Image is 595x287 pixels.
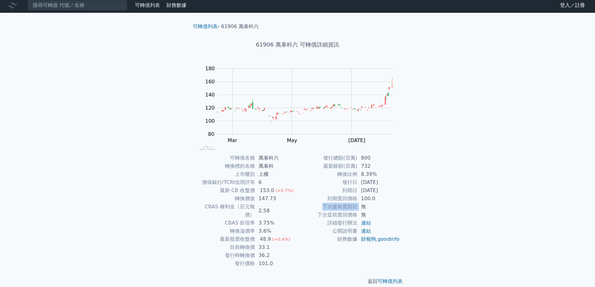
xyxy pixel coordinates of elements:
span: (+0.4%) [272,237,290,242]
tspan: 140 [205,92,215,98]
td: 目前轉換價 [195,243,255,251]
p: 返回 [188,278,408,285]
td: 6 [255,178,298,186]
tspan: May [287,137,297,143]
a: 可轉債列表 [378,278,403,284]
a: 可轉債列表 [193,23,218,29]
a: 連結 [361,220,371,226]
td: 發行總額(百萬) [298,154,357,162]
td: 發行日 [298,178,357,186]
td: 8.39% [357,170,400,178]
td: 公開說明書 [298,227,357,235]
div: 48.9 [259,235,272,243]
td: 下次提前賣回日 [298,203,357,211]
td: 上市櫃別 [195,170,255,178]
td: 轉換價值 [195,195,255,203]
td: 下次提前賣回價格 [298,211,357,219]
td: 36.2 [255,251,298,260]
td: 最新 CB 收盤價 [195,186,255,195]
td: 發行價格 [195,260,255,268]
td: 擔保銀行/TCRI信用評等 [195,178,255,186]
td: 33.1 [255,243,298,251]
td: 最新股票收盤價 [195,235,255,243]
tspan: Mar [228,137,237,143]
td: 無 [357,211,400,219]
a: 可轉債列表 [135,2,160,8]
td: CBAS 權利金（百元報價） [195,203,255,219]
li: 61906 萬泰科六 [221,23,259,30]
td: 發行時轉換價 [195,251,255,260]
td: 可轉債名稱 [195,154,255,162]
td: 3.6% [255,227,298,235]
td: 147.73 [255,195,298,203]
td: 萬泰科六 [255,154,298,162]
td: CBAS 折現率 [195,219,255,227]
iframe: Chat Widget [564,257,595,287]
a: 財報狗 [361,236,376,242]
td: 最新餘額(百萬) [298,162,357,170]
td: 無 [357,203,400,211]
td: 上櫃 [255,170,298,178]
td: 800 [357,154,400,162]
td: 到期賣回價格 [298,195,357,203]
td: 萬泰科 [255,162,298,170]
td: 財務數據 [298,235,357,243]
tspan: 100 [205,118,215,124]
a: 連結 [361,228,371,234]
tspan: [DATE] [348,137,365,143]
li: › [193,23,220,30]
td: 732 [357,162,400,170]
div: 聊天小工具 [564,257,595,287]
tspan: 80 [208,131,214,137]
td: , [357,235,400,243]
tspan: 120 [205,105,215,111]
td: [DATE] [357,186,400,195]
a: 財務數據 [166,2,186,8]
td: 詳細發行辦法 [298,219,357,227]
td: 3.75% [255,219,298,227]
td: [DATE] [357,178,400,186]
g: Chart [202,66,402,156]
tspan: 180 [205,66,215,72]
td: 轉換比例 [298,170,357,178]
tspan: 160 [205,79,215,85]
td: 101.0 [255,260,298,268]
td: 到期日 [298,186,357,195]
td: 轉換標的名稱 [195,162,255,170]
a: goodinfo [378,236,399,242]
td: 100.0 [357,195,400,203]
div: 153.0 [259,186,275,195]
td: 轉換溢價率 [195,227,255,235]
h1: 61906 萬泰科六 可轉債詳細資訊 [188,40,408,49]
a: 登入／註冊 [555,0,590,10]
span: (+0.7%) [275,188,294,193]
td: 2.58 [255,203,298,219]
